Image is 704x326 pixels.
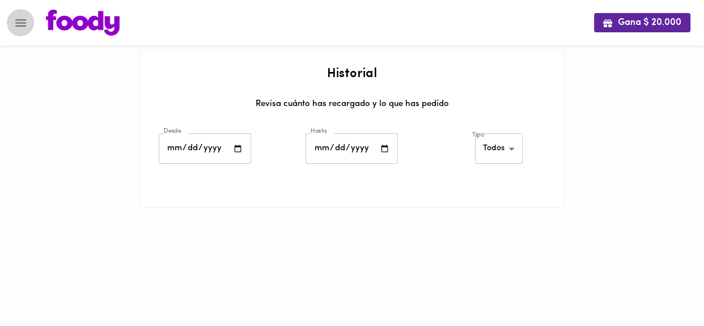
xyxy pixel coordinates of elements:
[472,131,484,139] label: Tipo
[151,98,553,118] div: Revisa cuánto has recargado y lo que has pedido
[151,67,553,81] h2: Historial
[475,133,523,164] div: Todos
[638,260,693,315] iframe: Messagebird Livechat Widget
[603,18,681,28] span: Gana $ 20.000
[7,9,35,37] button: Menu
[46,10,120,36] img: logo.png
[594,13,690,32] button: Gana $ 20.000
